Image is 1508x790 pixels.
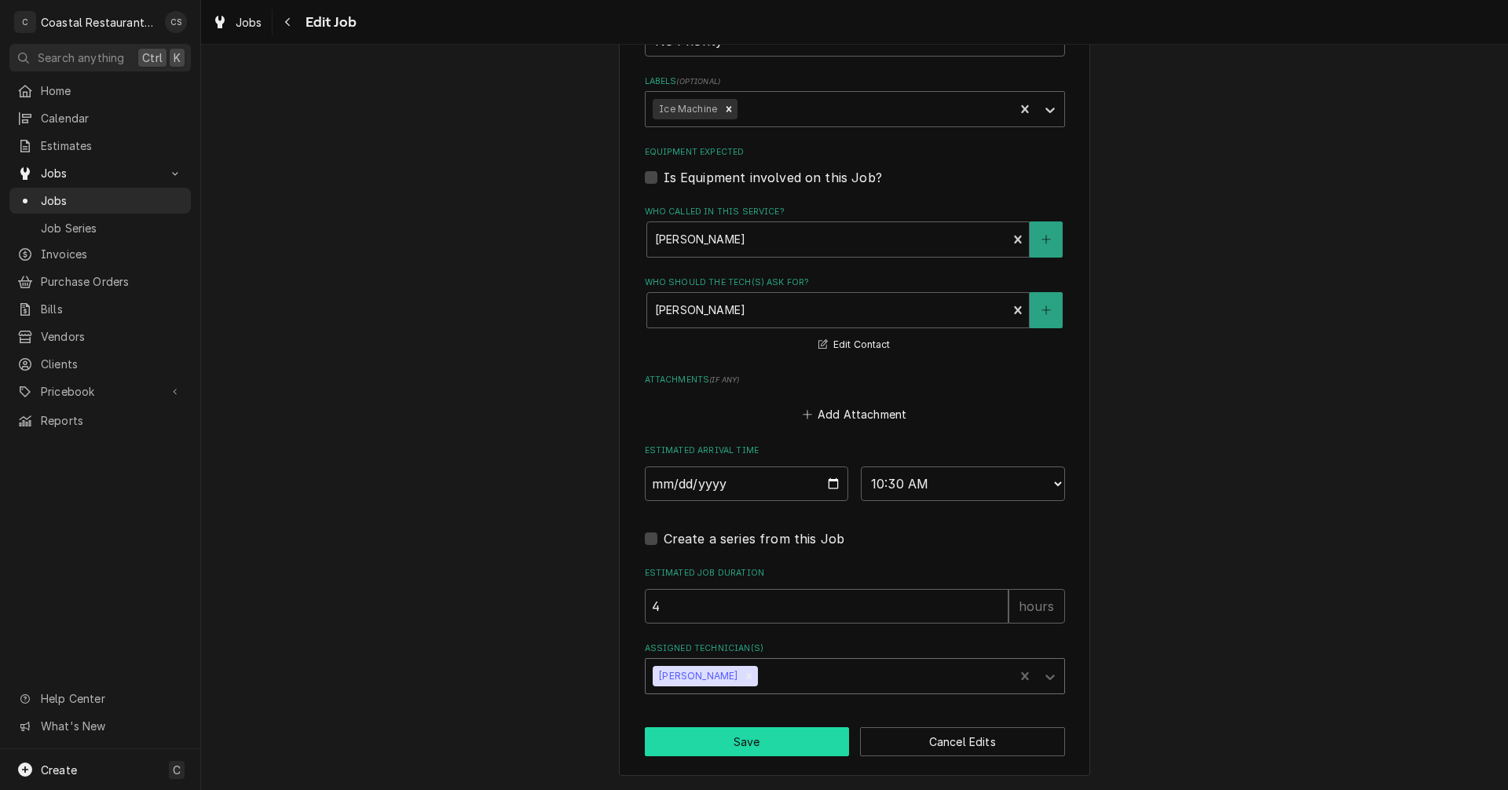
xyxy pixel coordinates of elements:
div: Estimated Arrival Time [645,444,1065,500]
a: Home [9,78,191,104]
a: Estimates [9,133,191,159]
a: Go to Pricebook [9,379,191,404]
label: Estimated Job Duration [645,567,1065,580]
div: C [14,11,36,33]
label: Assigned Technician(s) [645,642,1065,655]
div: [PERSON_NAME] [653,666,741,686]
a: Go to Jobs [9,160,191,186]
div: Button Group Row [645,727,1065,756]
div: Assigned Technician(s) [645,642,1065,693]
div: Remove Ice Machine [720,99,738,119]
svg: Create New Contact [1041,234,1051,245]
div: Who called in this service? [645,206,1065,257]
span: ( if any ) [709,375,739,384]
div: Equipment Expected [645,146,1065,186]
div: Coastal Restaurant Repair [41,14,156,31]
label: Attachments [645,374,1065,386]
span: Estimates [41,137,183,154]
span: Reports [41,412,183,429]
span: Help Center [41,690,181,707]
span: ( optional ) [676,77,720,86]
div: Chris Sockriter's Avatar [165,11,187,33]
span: Jobs [41,192,183,209]
div: Labels [645,75,1065,126]
span: Ctrl [142,49,163,66]
span: Purchase Orders [41,273,183,290]
a: Clients [9,351,191,377]
span: Vendors [41,328,183,345]
div: Attachments [645,374,1065,426]
button: Search anythingCtrlK [9,44,191,71]
div: hours [1008,589,1065,624]
a: Invoices [9,241,191,267]
label: Who called in this service? [645,206,1065,218]
span: Pricebook [41,383,159,400]
div: Estimated Job Duration [645,567,1065,623]
span: Job Series [41,220,183,236]
span: Home [41,82,183,99]
button: Navigate back [276,9,301,35]
svg: Create New Contact [1041,305,1051,316]
span: Bills [41,301,183,317]
a: Go to What's New [9,713,191,739]
span: Invoices [41,246,183,262]
select: Time Select [861,466,1065,501]
div: Ice Machine [653,99,720,119]
a: Purchase Orders [9,269,191,294]
span: Jobs [41,165,159,181]
a: Bills [9,296,191,322]
a: Jobs [9,188,191,214]
a: Vendors [9,324,191,349]
button: Save [645,727,850,756]
label: Estimated Arrival Time [645,444,1065,457]
span: C [173,762,181,778]
a: Calendar [9,105,191,131]
button: Create New Contact [1030,221,1063,258]
a: Go to Help Center [9,686,191,711]
div: Button Group [645,727,1065,756]
a: Jobs [206,9,269,35]
div: Who should the tech(s) ask for? [645,276,1065,354]
span: Jobs [236,14,262,31]
span: Calendar [41,110,183,126]
span: What's New [41,718,181,734]
a: Reports [9,408,191,433]
label: Equipment Expected [645,146,1065,159]
span: Create [41,763,77,777]
a: Job Series [9,215,191,241]
div: Remove James Gatton [741,666,758,686]
label: Is Equipment involved on this Job? [664,168,882,187]
button: Add Attachment [800,404,910,426]
span: Edit Job [301,12,357,33]
button: Cancel Edits [860,727,1065,756]
span: K [174,49,181,66]
button: Edit Contact [816,335,892,355]
label: Who should the tech(s) ask for? [645,276,1065,289]
label: Labels [645,75,1065,88]
label: Create a series from this Job [664,529,845,548]
div: CS [165,11,187,33]
input: Date [645,466,849,501]
button: Create New Contact [1030,292,1063,328]
span: Clients [41,356,183,372]
span: Search anything [38,49,124,66]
